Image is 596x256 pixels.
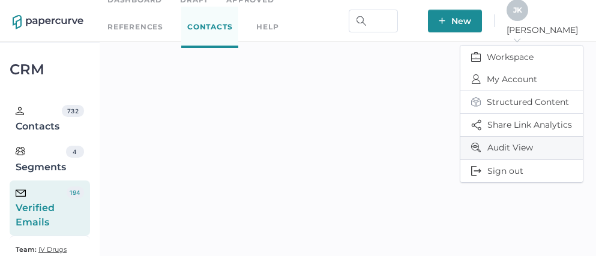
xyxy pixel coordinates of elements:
img: profileIcon.c7730c57.svg [471,74,481,84]
button: Share Link Analytics [460,114,583,137]
button: Audit View [460,137,583,159]
button: My Account [460,68,583,91]
img: audit-view-icon.a810f195.svg [471,143,481,152]
img: structured-content-icon.764794f5.svg [471,97,481,107]
img: person.20a629c4.svg [16,107,24,115]
input: Search Workspace [349,10,398,32]
div: help [256,20,278,34]
button: Structured Content [460,91,583,114]
i: arrow_right [513,36,521,44]
div: 732 [62,105,83,117]
span: IV Drugs [38,245,67,254]
button: Sign out [460,159,583,182]
a: References [107,20,163,34]
img: segments.b9481e3d.svg [16,146,25,156]
button: New [428,10,482,32]
a: Contacts [181,7,238,48]
span: J K [513,5,522,14]
img: search.bf03fe8b.svg [357,16,366,26]
div: Segments [16,146,66,174]
span: [PERSON_NAME] [507,25,583,46]
img: papercurve-logo-colour.7244d18c.svg [13,15,83,29]
div: Contacts [16,105,62,134]
span: Audit View [471,137,572,159]
img: breifcase.848d6bc8.svg [471,52,481,62]
span: My Account [471,68,572,91]
img: plus-white.e19ec114.svg [439,17,445,24]
img: logOut.833034f2.svg [471,166,481,176]
span: Structured Content [471,91,572,113]
div: Verified Emails [16,186,67,230]
img: share-icon.3dc0fe15.svg [471,119,481,131]
span: Sign out [471,159,572,182]
button: Workspace [460,46,583,68]
div: 4 [66,146,84,158]
span: Share Link Analytics [471,114,572,136]
div: 194 [67,186,84,198]
div: CRM [10,64,90,75]
img: email-icon-black.c777dcea.svg [16,189,26,197]
span: New [439,10,471,32]
span: Workspace [471,46,572,68]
